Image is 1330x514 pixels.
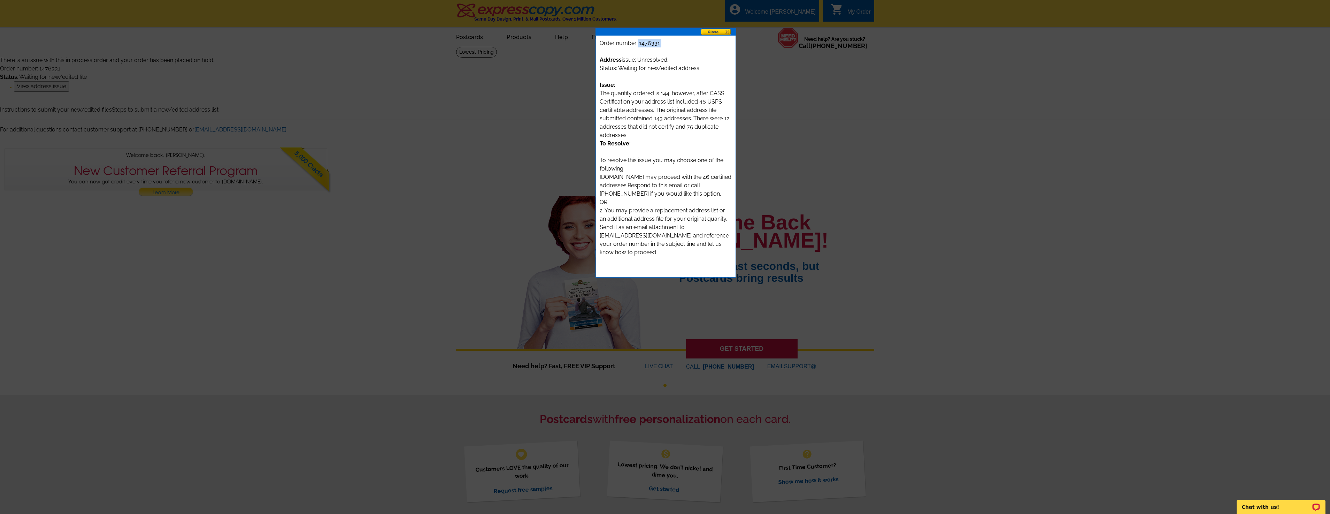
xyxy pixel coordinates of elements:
[600,56,622,63] b: Address
[600,47,732,273] div: The quantity ordered is 144; however, after CASS Certification your address list included 46 USPS...
[1232,492,1330,514] iframe: LiveChat chat widget
[600,56,732,73] div: issue: Unresolved. Status: Waiting for new/edited address
[596,36,736,277] div: Order number: 1476331
[600,82,615,88] b: Issue:
[600,140,631,147] b: To Resolve:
